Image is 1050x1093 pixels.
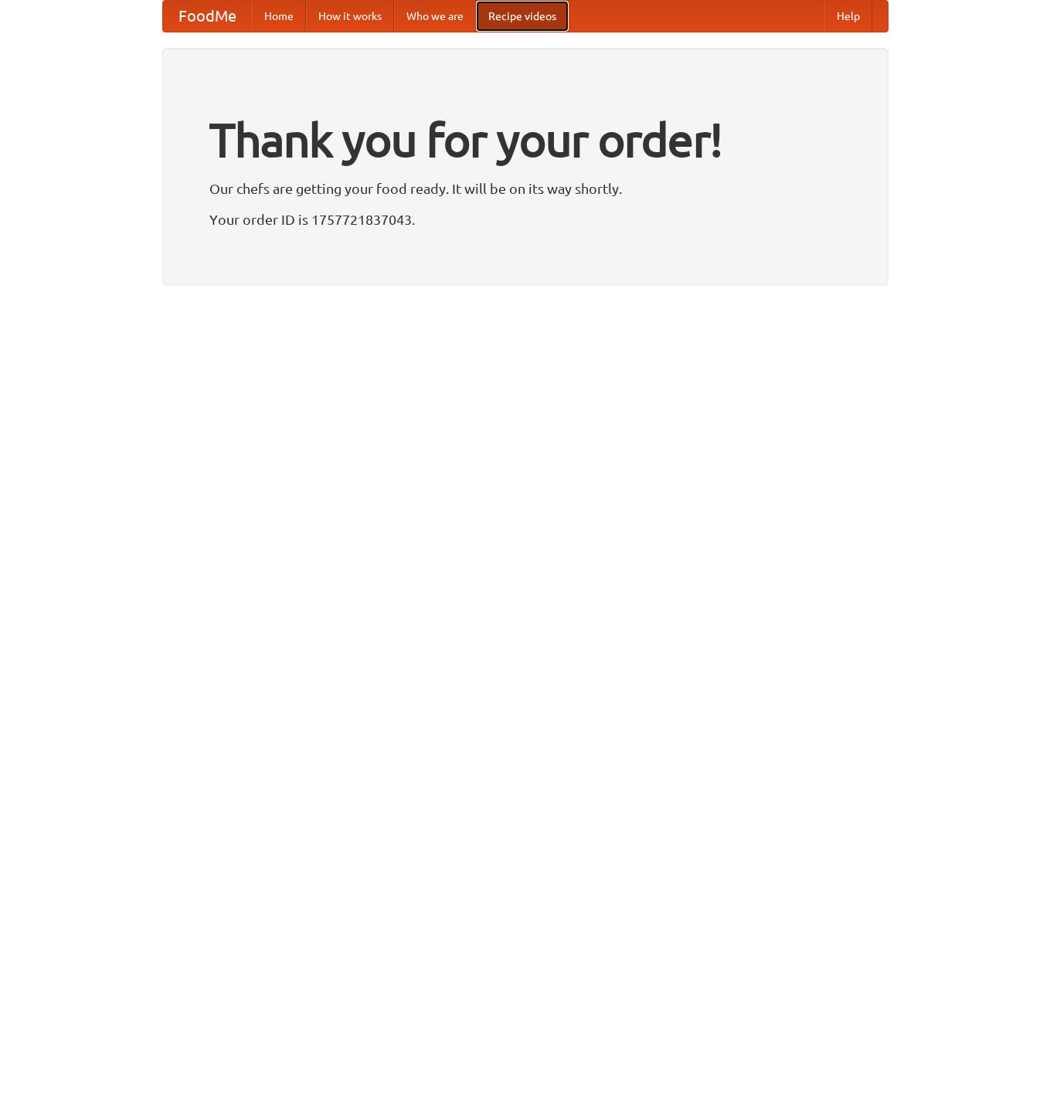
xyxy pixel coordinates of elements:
[306,1,394,32] a: How it works
[163,1,252,32] a: FoodMe
[476,1,569,32] a: Recipe videos
[209,177,841,200] p: Our chefs are getting your food ready. It will be on its way shortly.
[252,1,306,32] a: Home
[394,1,476,32] a: Who we are
[209,103,841,177] h1: Thank you for your order!
[824,1,872,32] a: Help
[209,208,841,231] p: Your order ID is 1757721837043.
